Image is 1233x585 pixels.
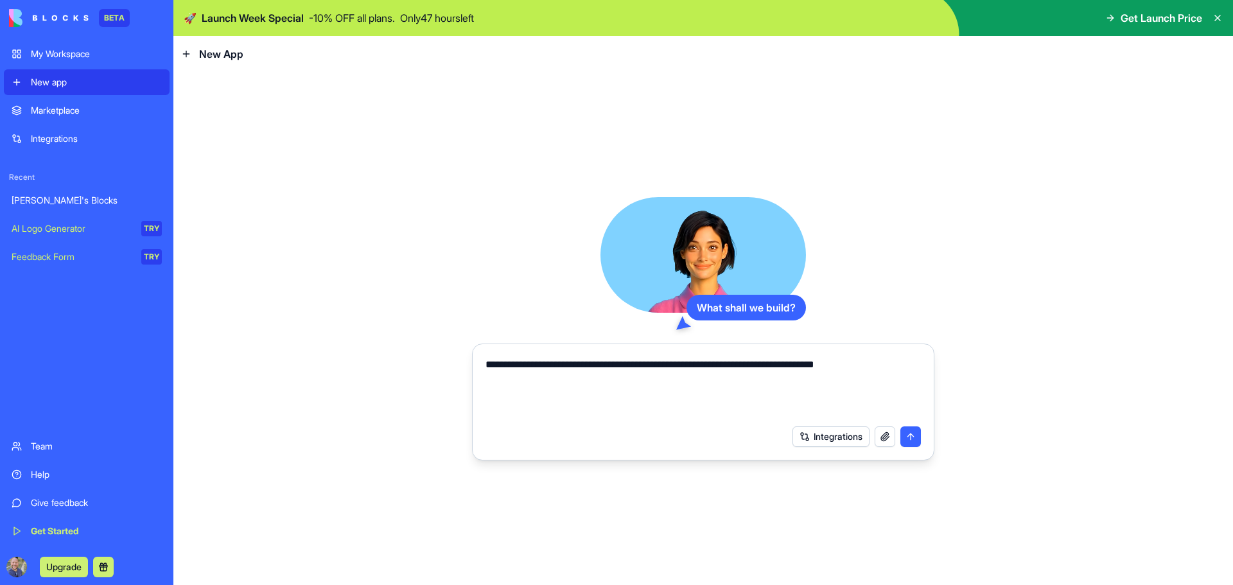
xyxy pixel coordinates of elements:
[12,194,162,207] div: [PERSON_NAME]'s Blocks
[4,244,170,270] a: Feedback FormTRY
[31,132,162,145] div: Integrations
[40,557,88,577] button: Upgrade
[4,98,170,123] a: Marketplace
[141,249,162,265] div: TRY
[9,9,130,27] a: BETA
[99,9,130,27] div: BETA
[6,557,27,577] img: ACg8ocIBv2xUw5HL-81t5tGPgmC9Ph1g_021R3Lypww5hRQve9x1lELB=s96-c
[4,188,170,213] a: [PERSON_NAME]'s Blocks
[9,9,89,27] img: logo
[4,41,170,67] a: My Workspace
[4,69,170,95] a: New app
[31,496,162,509] div: Give feedback
[4,172,170,182] span: Recent
[4,462,170,487] a: Help
[199,46,243,62] span: New App
[141,221,162,236] div: TRY
[31,525,162,537] div: Get Started
[4,216,170,241] a: AI Logo GeneratorTRY
[1121,10,1202,26] span: Get Launch Price
[686,295,806,320] div: What shall we build?
[12,222,132,235] div: AI Logo Generator
[400,10,474,26] p: Only 47 hours left
[31,104,162,117] div: Marketplace
[309,10,395,26] p: - 10 % OFF all plans.
[40,560,88,573] a: Upgrade
[4,126,170,152] a: Integrations
[4,518,170,544] a: Get Started
[12,250,132,263] div: Feedback Form
[4,433,170,459] a: Team
[184,10,197,26] span: 🚀
[4,490,170,516] a: Give feedback
[31,440,162,453] div: Team
[31,468,162,481] div: Help
[202,10,304,26] span: Launch Week Special
[792,426,870,447] button: Integrations
[31,76,162,89] div: New app
[31,48,162,60] div: My Workspace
